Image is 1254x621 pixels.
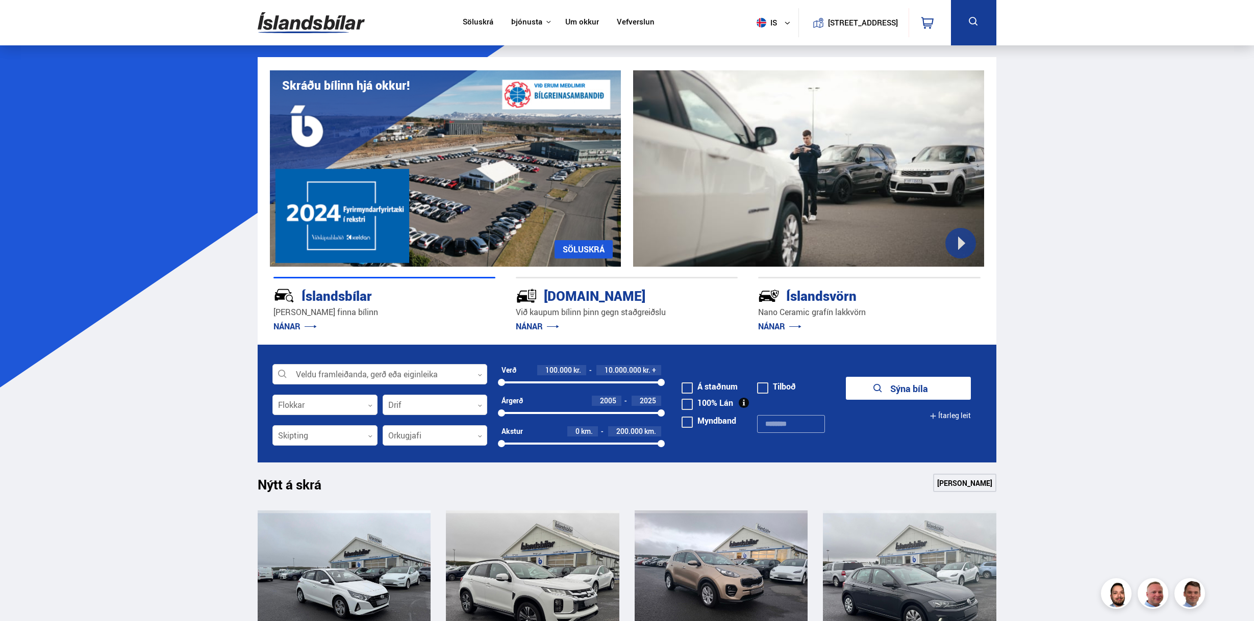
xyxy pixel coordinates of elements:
label: 100% Lán [682,399,733,407]
div: Íslandsvörn [758,286,944,304]
a: NÁNAR [516,321,559,332]
span: 0 [575,426,580,436]
a: [PERSON_NAME] [933,474,996,492]
h1: Skráðu bílinn hjá okkur! [282,79,410,92]
div: Akstur [501,427,523,435]
img: svg+xml;base64,PHN2ZyB4bWxucz0iaHR0cDovL3d3dy53My5vcmcvMjAwMC9zdmciIHdpZHRoPSI1MTIiIGhlaWdodD0iNT... [757,18,766,28]
span: 2005 [600,396,616,405]
label: Tilboð [757,382,796,391]
div: Íslandsbílar [273,286,459,304]
img: JRvxyua_JYH6wB4c.svg [273,285,295,306]
span: 10.000.000 [605,365,641,375]
img: tr5P-W3DuiFaO7aO.svg [516,285,537,306]
span: kr. [573,366,581,374]
h1: Nýtt á skrá [258,477,339,498]
p: [PERSON_NAME] finna bílinn [273,306,495,318]
a: NÁNAR [758,321,801,332]
span: kr. [643,366,650,374]
span: 100.000 [545,365,572,375]
img: eKx6w-_Home_640_.png [270,70,621,267]
img: siFngHWaQ9KaOqBr.png [1139,580,1170,610]
div: [DOMAIN_NAME] [516,286,701,304]
span: is [753,18,778,28]
button: Ítarleg leit [930,404,971,427]
button: Þjónusta [511,17,542,27]
label: Á staðnum [682,382,738,391]
button: Sýna bíla [846,377,971,400]
p: Nano Ceramic grafín lakkvörn [758,306,980,318]
span: 200.000 [616,426,643,436]
button: [STREET_ADDRESS] [832,18,894,27]
a: Um okkur [565,17,599,28]
img: -Svtn6bYgwAsiwNX.svg [758,285,780,306]
a: Söluskrá [463,17,493,28]
img: FbJEzSuNWCJXmdc-.webp [1176,580,1207,610]
img: nhp88E3Fdnt1Opn2.png [1102,580,1133,610]
div: Verð [501,366,516,374]
div: Árgerð [501,397,523,405]
a: Vefverslun [617,17,655,28]
label: Myndband [682,417,736,425]
span: km. [581,427,593,435]
button: is [753,8,798,38]
img: G0Ugv5HjCgRt.svg [258,6,365,39]
span: km. [644,427,656,435]
span: 2025 [640,396,656,405]
p: Við kaupum bílinn þinn gegn staðgreiðslu [516,306,738,318]
span: + [652,366,656,374]
a: NÁNAR [273,321,317,332]
a: [STREET_ADDRESS] [805,8,904,37]
a: SÖLUSKRÁ [555,240,613,258]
